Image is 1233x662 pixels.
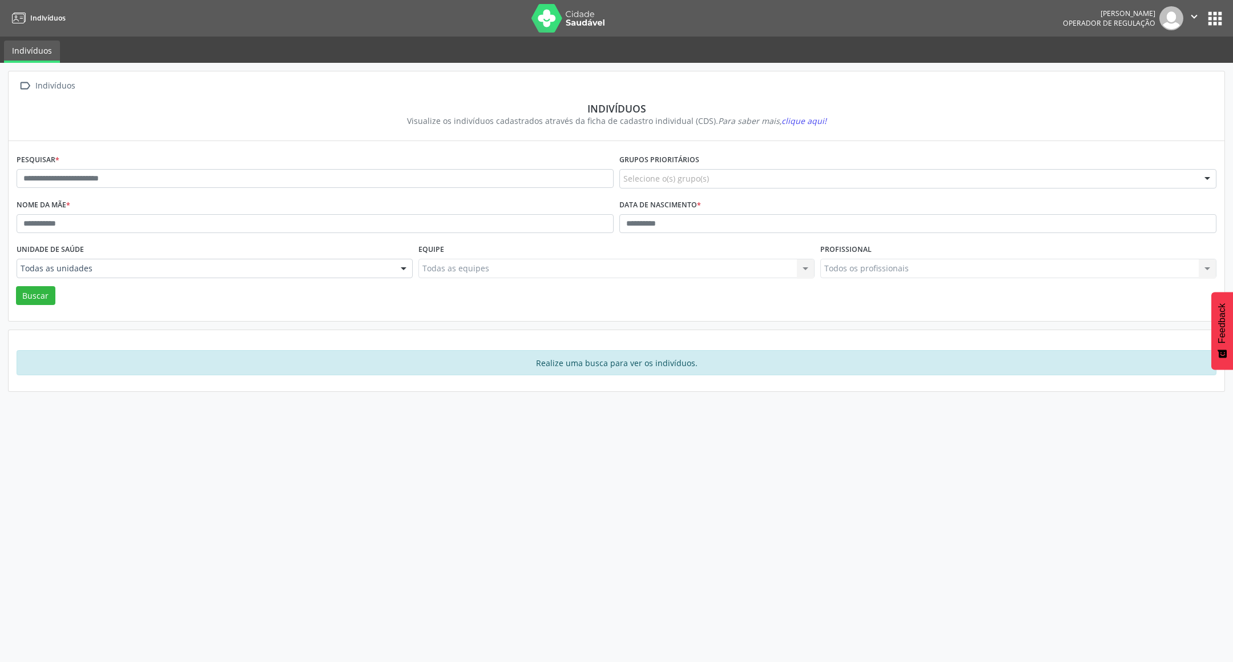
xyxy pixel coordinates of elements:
[820,241,872,259] label: Profissional
[1188,10,1200,23] i: 
[418,241,444,259] label: Equipe
[781,115,827,126] span: clique aqui!
[25,115,1208,127] div: Visualize os indivíduos cadastrados através da ficha de cadastro individual (CDS).
[718,115,827,126] i: Para saber mais,
[1205,9,1225,29] button: apps
[33,78,77,94] div: Indivíduos
[619,151,699,169] label: Grupos prioritários
[4,41,60,63] a: Indivíduos
[1211,292,1233,370] button: Feedback - Mostrar pesquisa
[623,172,709,184] span: Selecione o(s) grupo(s)
[17,151,59,169] label: Pesquisar
[30,13,66,23] span: Indivíduos
[16,286,55,306] button: Buscar
[17,196,70,214] label: Nome da mãe
[1063,18,1155,28] span: Operador de regulação
[21,263,389,274] span: Todas as unidades
[17,241,84,259] label: Unidade de saúde
[8,9,66,27] a: Indivíduos
[1217,303,1227,343] span: Feedback
[1063,9,1155,18] div: [PERSON_NAME]
[25,102,1208,115] div: Indivíduos
[17,78,33,94] i: 
[619,196,701,214] label: Data de nascimento
[1159,6,1183,30] img: img
[17,78,77,94] a:  Indivíduos
[1183,6,1205,30] button: 
[17,350,1216,375] div: Realize uma busca para ver os indivíduos.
